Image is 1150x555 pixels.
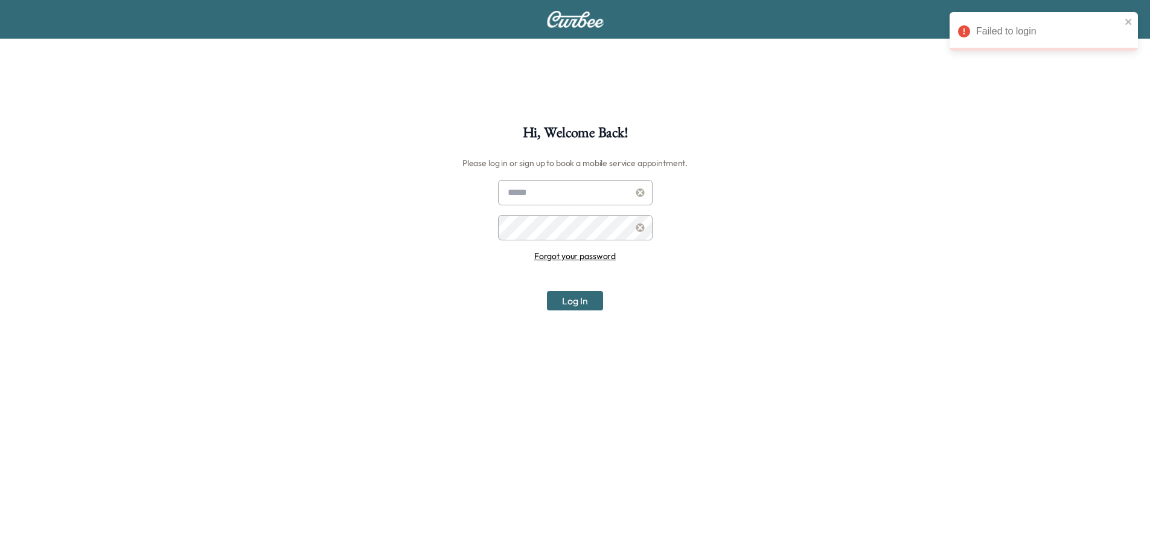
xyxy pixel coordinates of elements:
button: close [1125,17,1133,27]
img: Curbee Logo [546,11,604,28]
a: Forgot your password [534,251,616,261]
h6: Please log in or sign up to book a mobile service appointment. [462,153,688,173]
div: Failed to login [976,24,1121,39]
h1: Hi, Welcome Back! [523,126,628,146]
button: Log In [547,291,603,310]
